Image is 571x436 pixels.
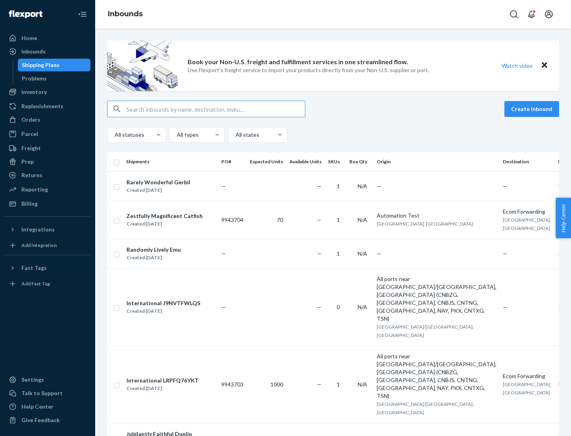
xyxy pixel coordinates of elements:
button: Create inbound [504,101,559,117]
span: 1 [337,381,340,388]
a: Prep [5,155,90,168]
input: Search inbounds by name, destination, msku... [126,101,305,117]
div: Freight [21,144,41,152]
span: — [503,183,508,189]
a: Parcel [5,128,90,140]
span: [GEOGRAPHIC_DATA]/[GEOGRAPHIC_DATA], [GEOGRAPHIC_DATA] [377,401,474,415]
button: Give Feedback [5,414,90,426]
a: Add Integration [5,239,90,252]
div: Talk to Support [21,389,63,397]
span: N/A [358,250,367,257]
a: Returns [5,169,90,182]
a: Reporting [5,183,90,196]
div: Help Center [21,403,54,411]
div: Add Fast Tag [21,280,50,287]
ol: breadcrumbs [102,3,149,26]
a: Shipping Plans [18,59,91,71]
div: Prep [21,158,34,166]
div: Ecom Forwarding [503,372,551,380]
div: Created [DATE] [126,220,203,228]
div: Reporting [21,185,48,193]
div: Created [DATE] [126,384,199,392]
button: Fast Tags [5,262,90,274]
button: Open notifications [523,6,539,22]
span: [GEOGRAPHIC_DATA], [GEOGRAPHIC_DATA] [503,381,551,396]
div: Settings [21,376,44,384]
span: 70 [277,216,283,223]
button: Open account menu [541,6,557,22]
a: Problems [18,72,91,85]
div: Created [DATE] [126,254,181,262]
div: Created [DATE] [126,307,200,315]
div: Billing [21,200,38,208]
span: 1 [337,183,340,189]
div: Ecom Forwarding [503,208,551,216]
span: — [317,183,322,189]
span: — [377,183,381,189]
a: Billing [5,197,90,210]
span: — [503,304,508,310]
span: — [377,250,381,257]
div: International LRPFQ76YKT [126,377,199,384]
span: N/A [358,216,367,223]
a: Talk to Support [5,387,90,400]
div: Zestfully Magnificent Catfish [126,212,203,220]
div: Integrations [21,226,55,233]
th: Destination [500,152,554,171]
a: Add Fast Tag [5,277,90,290]
img: Flexport logo [9,10,42,18]
span: — [317,250,322,257]
input: All statuses [114,131,115,139]
th: Shipments [123,152,218,171]
div: Randomly Lively Emu [126,246,181,254]
button: Open Search Box [506,6,522,22]
input: All types [176,131,177,139]
span: 1000 [270,381,283,388]
span: 1 [337,216,340,223]
div: Problems [22,75,47,82]
button: Help Center [556,198,571,238]
div: Shipping Plans [22,61,59,69]
div: All ports near [GEOGRAPHIC_DATA]/[GEOGRAPHIC_DATA], [GEOGRAPHIC_DATA] (CNBZG, [GEOGRAPHIC_DATA], ... [377,352,496,400]
span: — [221,304,226,310]
th: SKUs [325,152,346,171]
span: — [221,250,226,257]
a: Orders [5,113,90,126]
a: Replenishments [5,100,90,113]
p: Use Flexport’s freight service to import your products directly from your Non-U.S. supplier or port. [188,66,429,74]
div: Automation Test [377,212,496,220]
div: Fast Tags [21,264,47,272]
span: [GEOGRAPHIC_DATA], [GEOGRAPHIC_DATA] [503,217,551,231]
a: Inventory [5,86,90,98]
span: — [317,381,322,388]
div: Inbounds [21,48,46,55]
button: Close [539,60,550,71]
td: 9943704 [218,201,247,239]
th: Origin [374,152,500,171]
span: N/A [358,304,367,310]
span: 0 [337,304,340,310]
div: Rarely Wonderful Gerbil [126,178,190,186]
th: Expected Units [247,152,286,171]
a: Freight [5,142,90,155]
span: N/A [358,381,367,388]
button: Close Navigation [75,6,90,22]
div: Home [21,34,37,42]
button: Watch video [496,60,538,71]
div: Orders [21,116,40,124]
div: All ports near [GEOGRAPHIC_DATA]/[GEOGRAPHIC_DATA], [GEOGRAPHIC_DATA] (CNBZG, [GEOGRAPHIC_DATA], ... [377,275,496,323]
div: International J9NVTFWLQS [126,299,200,307]
div: Returns [21,171,42,179]
a: Inbounds [5,45,90,58]
span: [GEOGRAPHIC_DATA], [GEOGRAPHIC_DATA] [377,221,473,227]
div: Parcel [21,130,38,138]
th: PO# [218,152,247,171]
div: Created [DATE] [126,186,190,194]
span: — [317,216,322,223]
span: [GEOGRAPHIC_DATA]/[GEOGRAPHIC_DATA], [GEOGRAPHIC_DATA] [377,324,474,338]
a: Inbounds [108,10,143,18]
a: Help Center [5,400,90,413]
span: — [221,183,226,189]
